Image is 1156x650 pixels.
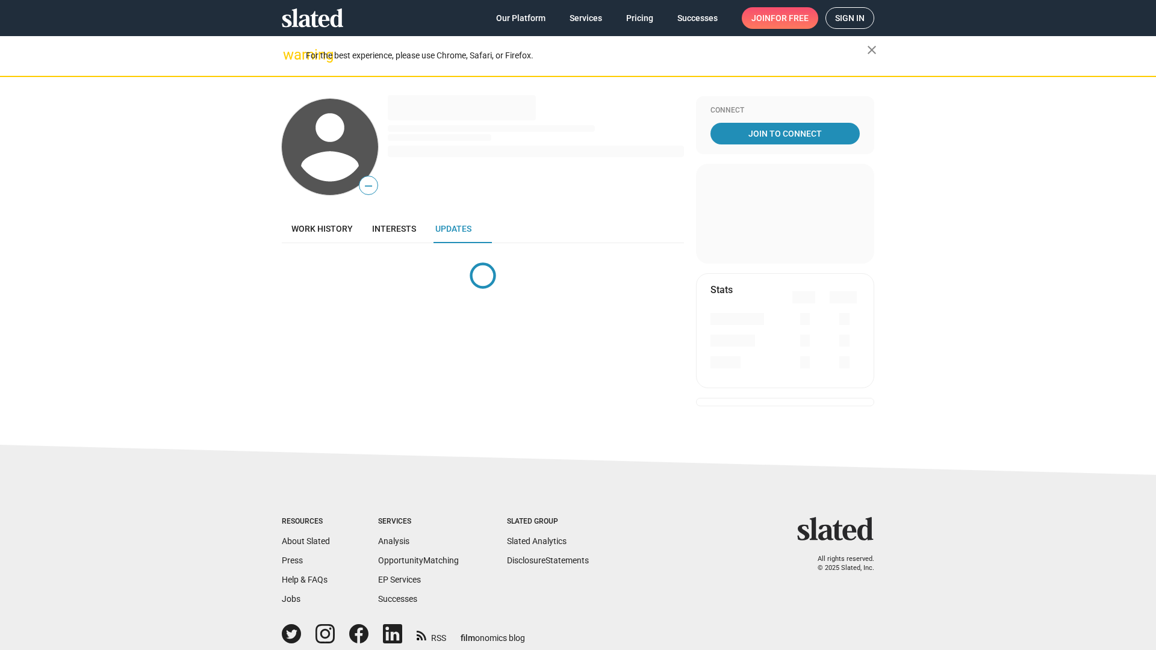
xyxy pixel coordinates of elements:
a: DisclosureStatements [507,556,589,565]
a: Joinfor free [742,7,818,29]
a: Our Platform [486,7,555,29]
a: Work history [282,214,362,243]
div: Connect [710,106,860,116]
a: Services [560,7,612,29]
div: For the best experience, please use Chrome, Safari, or Firefox. [306,48,867,64]
mat-icon: close [865,43,879,57]
span: Join [751,7,809,29]
a: Successes [378,594,417,604]
div: Services [378,517,459,527]
a: About Slated [282,536,330,546]
span: Our Platform [496,7,545,29]
span: Join To Connect [713,123,857,144]
span: Successes [677,7,718,29]
a: Help & FAQs [282,575,328,584]
span: Interests [372,224,416,234]
a: OpportunityMatching [378,556,459,565]
a: EP Services [378,575,421,584]
span: Sign in [835,8,865,28]
span: Work history [291,224,353,234]
mat-icon: warning [283,48,297,62]
a: Jobs [282,594,300,604]
a: RSS [417,625,446,644]
span: film [461,633,475,643]
a: filmonomics blog [461,623,525,644]
a: Successes [668,7,727,29]
a: Sign in [825,7,874,29]
p: All rights reserved. © 2025 Slated, Inc. [805,555,874,572]
span: Services [570,7,602,29]
div: Resources [282,517,330,527]
a: Updates [426,214,481,243]
span: Updates [435,224,471,234]
a: Press [282,556,303,565]
a: Analysis [378,536,409,546]
a: Interests [362,214,426,243]
a: Pricing [617,7,663,29]
span: — [359,178,378,194]
a: Slated Analytics [507,536,567,546]
span: Pricing [626,7,653,29]
a: Join To Connect [710,123,860,144]
div: Slated Group [507,517,589,527]
mat-card-title: Stats [710,283,733,296]
span: for free [771,7,809,29]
